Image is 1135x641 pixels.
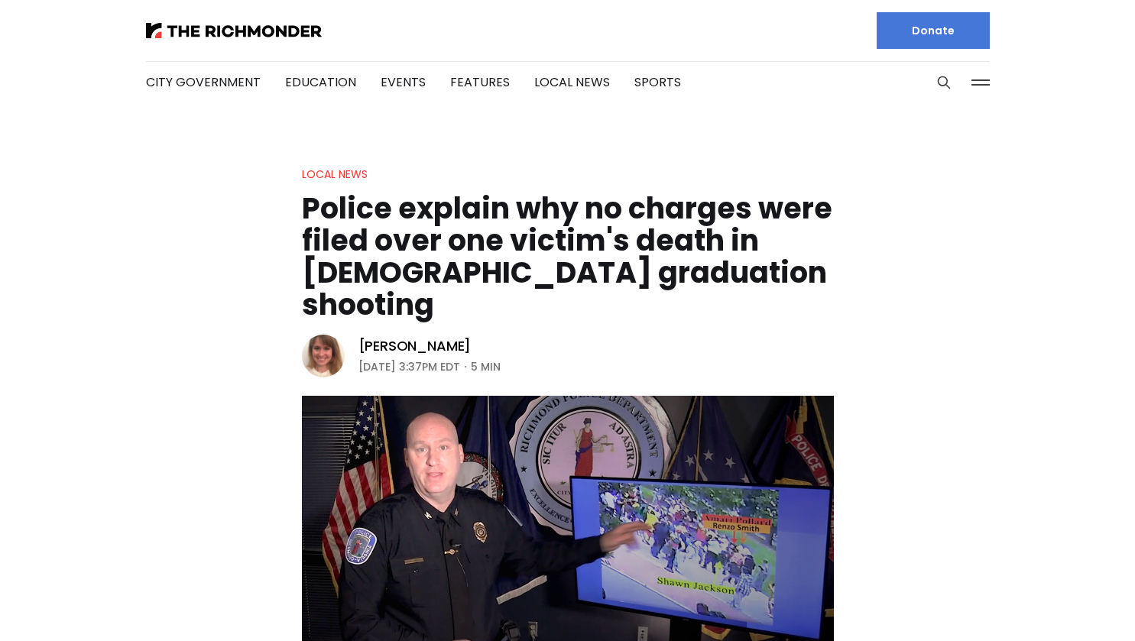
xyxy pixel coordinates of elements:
[302,167,368,182] a: Local News
[302,193,834,321] h1: Police explain why no charges were filed over one victim's death in [DEMOGRAPHIC_DATA] graduation...
[450,73,510,91] a: Features
[471,358,501,376] span: 5 min
[877,12,990,49] a: Donate
[285,73,356,91] a: Education
[534,73,610,91] a: Local News
[302,335,345,377] img: Sarah Vogelsong
[358,358,460,376] time: [DATE] 3:37PM EDT
[358,337,472,355] a: [PERSON_NAME]
[634,73,681,91] a: Sports
[146,73,261,91] a: City Government
[381,73,426,91] a: Events
[146,23,322,38] img: The Richmonder
[932,71,955,94] button: Search this site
